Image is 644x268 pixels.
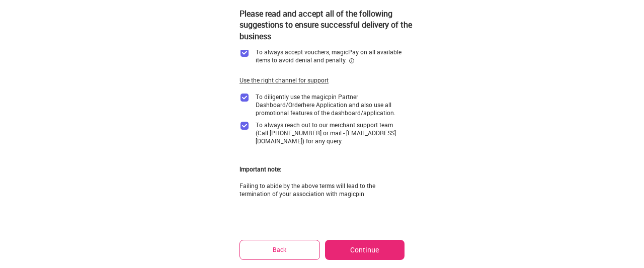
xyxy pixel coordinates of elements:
[239,48,250,58] img: checkbox_purple.ceb64cee.svg
[256,93,405,117] div: To diligently use the magicpin Partner Dashboard/Orderhere Application and also use all promotion...
[239,76,329,84] div: Use the right channel for support
[239,165,281,173] div: Important note:
[239,240,320,259] button: Back
[349,58,355,64] img: informationCircleBlack.2195f373.svg
[256,121,405,145] div: To always reach out to our merchant support team (Call [PHONE_NUMBER] or mail - [EMAIL_ADDRESS][D...
[256,48,405,64] div: To always accept vouchers, magicPay on all available items to avoid denial and penalty.
[239,182,405,198] div: Failing to abide by the above terms will lead to the termination of your association with magicpin
[239,121,250,131] img: checkbox_purple.ceb64cee.svg
[325,240,405,260] button: Continue
[239,93,250,103] img: checkbox_purple.ceb64cee.svg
